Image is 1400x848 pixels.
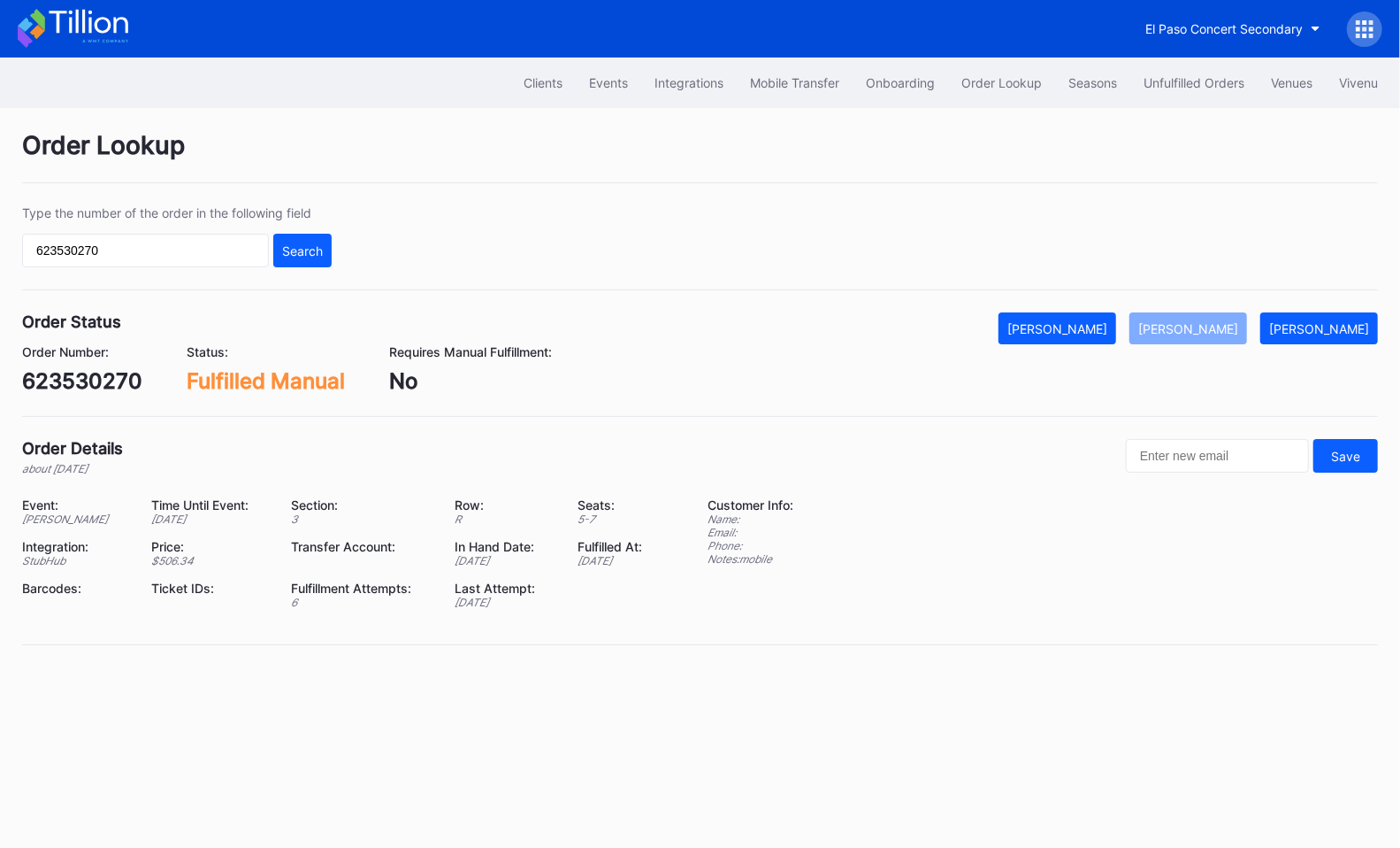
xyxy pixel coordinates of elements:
div: Requires Manual Fulfillment: [389,344,552,359]
div: R [455,513,556,526]
div: [DATE] [578,554,663,567]
div: Save [1331,449,1360,464]
div: Event: [22,497,129,513]
button: [PERSON_NAME] [1260,312,1378,344]
div: Order Status [22,312,121,331]
div: $ 506.34 [151,554,270,567]
button: Order Lookup [948,66,1055,99]
div: No [389,368,552,394]
div: Seats: [578,497,663,513]
div: [PERSON_NAME] [22,513,129,526]
button: Mobile Transfer [737,66,853,99]
div: Phone: [708,539,793,552]
div: StubHub [22,554,129,567]
div: Status: [187,344,345,359]
div: Barcodes: [22,581,129,596]
div: Name: [708,513,793,526]
div: [PERSON_NAME] [1007,321,1107,336]
button: Integrations [641,66,737,99]
div: [DATE] [151,513,270,526]
button: El Paso Concert Secondary [1132,12,1334,45]
div: 5 - 7 [578,513,663,526]
div: Onboarding [866,75,935,90]
button: Vivenu [1326,66,1391,99]
input: Enter new email [1126,439,1309,473]
div: Order Lookup [22,130,1378,183]
div: Events [589,75,628,90]
div: Section: [291,497,432,513]
button: Search [273,234,332,267]
div: Seasons [1068,75,1117,90]
div: 6 [291,596,432,609]
button: Clients [510,66,576,99]
div: [DATE] [455,596,556,609]
button: Onboarding [853,66,948,99]
input: GT59662 [22,234,269,267]
button: Venues [1258,66,1326,99]
div: Ticket IDs: [151,581,270,596]
button: Save [1313,439,1378,473]
div: Fulfilled At: [578,539,663,554]
div: Search [282,243,323,258]
div: Integrations [654,75,723,90]
div: Order Lookup [961,75,1042,90]
div: 623530270 [22,368,142,394]
div: Last Attempt: [455,581,556,596]
div: Clients [524,75,562,90]
button: [PERSON_NAME] [998,312,1116,344]
div: Row: [455,497,556,513]
div: Transfer Account: [291,539,432,554]
div: about [DATE] [22,462,123,475]
div: Integration: [22,539,129,554]
div: [PERSON_NAME] [1269,321,1369,336]
button: Events [576,66,641,99]
div: In Hand Date: [455,539,556,554]
div: Unfulfilled Orders [1144,75,1244,90]
button: [PERSON_NAME] [1129,312,1247,344]
div: Price: [151,539,270,554]
div: Time Until Event: [151,497,270,513]
div: [DATE] [455,554,556,567]
div: Fulfillment Attempts: [291,581,432,596]
div: El Paso Concert Secondary [1145,21,1303,36]
div: Type the number of the order in the following field [22,205,332,220]
div: Customer Info: [708,497,793,513]
div: [PERSON_NAME] [1138,321,1238,336]
button: Seasons [1055,66,1130,99]
div: Order Number: [22,344,142,359]
div: Email: [708,526,793,539]
div: Vivenu [1339,75,1378,90]
button: Unfulfilled Orders [1130,66,1258,99]
div: Notes: mobile [708,552,793,566]
div: Venues [1271,75,1312,90]
div: 3 [291,513,432,526]
div: Order Details [22,439,123,458]
div: Fulfilled Manual [187,368,345,394]
div: Mobile Transfer [750,75,839,90]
